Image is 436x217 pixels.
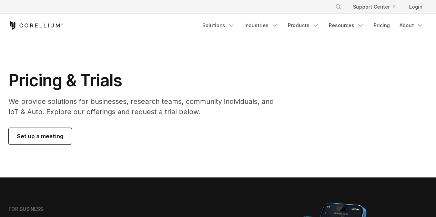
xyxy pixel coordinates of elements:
[369,19,394,32] a: Pricing
[284,19,323,32] a: Products
[325,19,368,32] a: Resources
[9,206,43,212] h6: FOR BUSINESS
[9,96,283,117] p: We provide solutions for businesses, research teams, community individuals, and IoT & Auto. Explo...
[198,19,239,32] a: Solutions
[9,70,283,91] h1: Pricing & Trials
[395,19,428,32] a: About
[198,19,428,32] div: Navigation Menu
[17,132,63,140] span: Set up a meeting
[347,1,401,13] a: Support Center
[9,21,63,30] a: Corellium Home
[9,128,72,144] a: Set up a meeting
[404,1,428,13] a: Login
[327,1,428,13] div: Navigation Menu
[332,1,345,13] button: Search
[240,19,282,32] a: Industries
